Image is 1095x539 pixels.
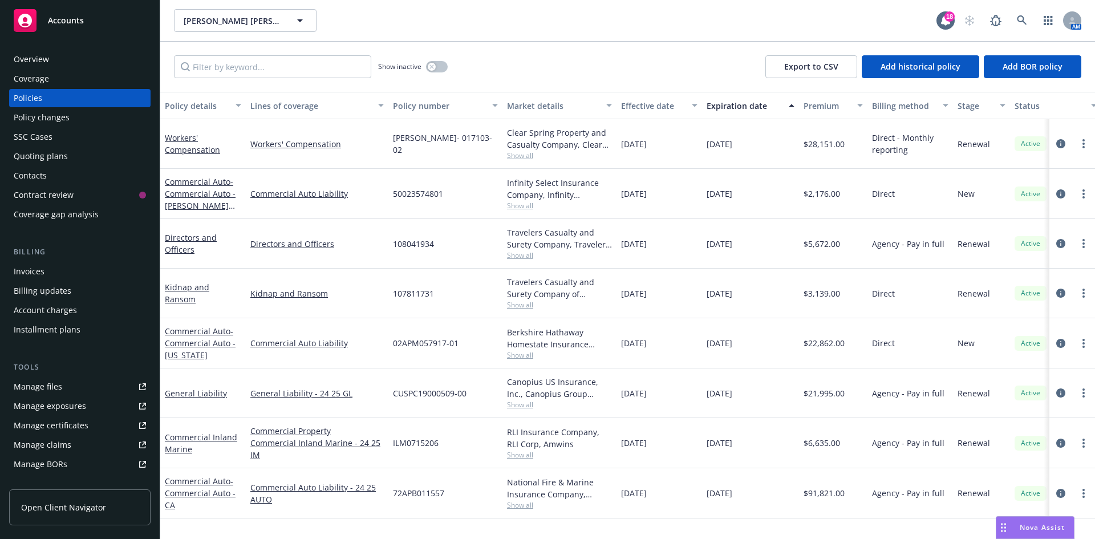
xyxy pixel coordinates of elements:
[872,188,895,200] span: Direct
[872,287,895,299] span: Direct
[1054,137,1068,151] a: circleInformation
[1019,388,1042,398] span: Active
[393,287,434,299] span: 107811731
[246,92,388,119] button: Lines of coverage
[1077,337,1090,350] a: more
[507,100,599,112] div: Market details
[1054,487,1068,500] a: circleInformation
[165,232,217,255] a: Directors and Officers
[9,282,151,300] a: Billing updates
[9,167,151,185] a: Contacts
[165,326,236,360] a: Commercial Auto
[14,436,71,454] div: Manage claims
[1019,438,1042,448] span: Active
[165,100,229,112] div: Policy details
[872,132,948,156] span: Direct - Monthly reporting
[21,501,106,513] span: Open Client Navigator
[14,108,70,127] div: Policy changes
[507,426,612,450] div: RLI Insurance Company, RLI Corp, Amwins
[393,188,443,200] span: 50023574801
[393,132,498,156] span: [PERSON_NAME]- 017103-02
[1054,386,1068,400] a: circleInformation
[507,350,612,360] span: Show all
[14,205,99,224] div: Coverage gap analysis
[48,16,84,25] span: Accounts
[621,387,647,399] span: [DATE]
[14,147,68,165] div: Quoting plans
[9,397,151,415] a: Manage exposures
[804,287,840,299] span: $3,139.00
[953,92,1010,119] button: Stage
[14,282,71,300] div: Billing updates
[184,15,282,27] span: [PERSON_NAME] [PERSON_NAME] & Associates, Inc.
[958,287,990,299] span: Renewal
[707,437,732,449] span: [DATE]
[250,100,371,112] div: Lines of coverage
[621,287,647,299] span: [DATE]
[507,201,612,210] span: Show all
[250,188,384,200] a: Commercial Auto Liability
[174,55,371,78] input: Filter by keyword...
[378,62,421,71] span: Show inactive
[1019,488,1042,499] span: Active
[393,437,439,449] span: ILM0715206
[996,517,1011,538] div: Drag to move
[14,167,47,185] div: Contacts
[14,89,42,107] div: Policies
[621,238,647,250] span: [DATE]
[9,246,151,258] div: Billing
[804,337,845,349] span: $22,862.00
[9,362,151,373] div: Tools
[9,108,151,127] a: Policy changes
[507,226,612,250] div: Travelers Casualty and Surety Company, Travelers Insurance
[765,55,857,78] button: Export to CSV
[507,177,612,201] div: Infinity Select Insurance Company, Infinity ([PERSON_NAME])
[1019,139,1042,149] span: Active
[984,55,1081,78] button: Add BOR policy
[165,282,209,305] a: Kidnap and Ransom
[707,100,782,112] div: Expiration date
[958,337,975,349] span: New
[881,61,960,72] span: Add historical policy
[9,89,151,107] a: Policies
[507,376,612,400] div: Canopius US Insurance, Inc., Canopius Group Limited, Amwins
[165,132,220,155] a: Workers' Compensation
[958,437,990,449] span: Renewal
[14,128,52,146] div: SSC Cases
[9,70,151,88] a: Coverage
[9,147,151,165] a: Quoting plans
[1015,100,1084,112] div: Status
[9,321,151,339] a: Installment plans
[9,301,151,319] a: Account charges
[14,70,49,88] div: Coverage
[1054,237,1068,250] a: circleInformation
[393,238,434,250] span: 108041934
[702,92,799,119] button: Expiration date
[14,321,80,339] div: Installment plans
[1054,337,1068,350] a: circleInformation
[958,100,993,112] div: Stage
[9,50,151,68] a: Overview
[867,92,953,119] button: Billing method
[14,416,88,435] div: Manage certificates
[621,138,647,150] span: [DATE]
[958,188,975,200] span: New
[1054,187,1068,201] a: circleInformation
[165,476,236,510] a: Commercial Auto
[250,337,384,349] a: Commercial Auto Liability
[507,476,612,500] div: National Fire & Marine Insurance Company, Berkshire Hathaway Specialty Insurance, Amwins
[707,138,732,150] span: [DATE]
[707,287,732,299] span: [DATE]
[1037,9,1060,32] a: Switch app
[250,481,384,505] a: Commercial Auto Liability - 24 25 AUTO
[958,487,990,499] span: Renewal
[165,388,227,399] a: General Liability
[872,100,936,112] div: Billing method
[804,138,845,150] span: $28,151.00
[388,92,502,119] button: Policy number
[804,238,840,250] span: $5,672.00
[165,476,236,510] span: - Commercial Auto - CA
[872,238,944,250] span: Agency - Pay in full
[1077,137,1090,151] a: more
[804,487,845,499] span: $91,821.00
